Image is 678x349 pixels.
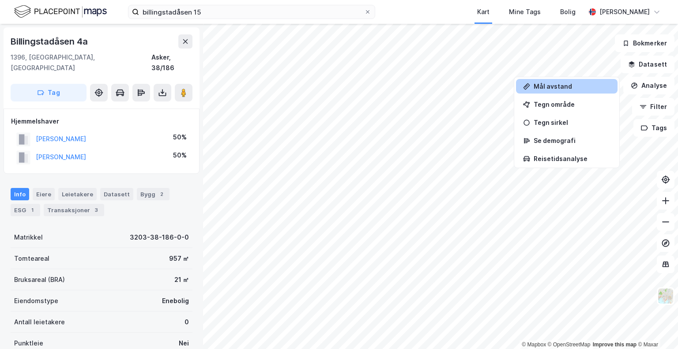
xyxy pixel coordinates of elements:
button: Tags [633,119,674,137]
div: 1 [28,206,37,214]
div: 1396, [GEOGRAPHIC_DATA], [GEOGRAPHIC_DATA] [11,52,151,73]
div: 50% [173,132,187,143]
a: OpenStreetMap [548,341,591,348]
div: Eiendomstype [14,296,58,306]
div: Tegn område [534,101,610,108]
div: Bolig [560,7,576,17]
div: Kart [477,7,490,17]
div: Mine Tags [509,7,541,17]
div: 3 [92,206,101,214]
a: Mapbox [522,341,546,348]
div: [PERSON_NAME] [599,7,650,17]
div: Se demografi [534,137,610,144]
div: 3203-38-186-0-0 [130,232,189,243]
img: Z [657,288,674,304]
div: Info [11,188,29,200]
div: Leietakere [58,188,97,200]
div: Antall leietakere [14,317,65,327]
div: Enebolig [162,296,189,306]
div: ESG [11,204,40,216]
div: Bygg [137,188,169,200]
div: Transaksjoner [44,204,104,216]
div: Tegn sirkel [534,119,610,126]
div: 2 [157,190,166,199]
div: Bruksareal (BRA) [14,274,65,285]
button: Filter [632,98,674,116]
div: 0 [185,317,189,327]
input: Søk på adresse, matrikkel, gårdeiere, leietakere eller personer [139,5,364,19]
div: Mål avstand [534,83,610,90]
div: Reisetidsanalyse [534,155,610,162]
div: Matrikkel [14,232,43,243]
div: Hjemmelshaver [11,116,192,127]
div: Tomteareal [14,253,49,264]
div: Billingstadåsen 4a [11,34,89,49]
div: Eiere [33,188,55,200]
div: Punktleie [14,338,43,349]
div: 50% [173,150,187,161]
div: Datasett [100,188,133,200]
div: Asker, 38/186 [151,52,192,73]
button: Tag [11,84,87,101]
div: 21 ㎡ [174,274,189,285]
div: Nei [179,338,189,349]
a: Improve this map [593,341,637,348]
iframe: Chat Widget [634,307,678,349]
button: Datasett [621,56,674,73]
img: logo.f888ab2527a4732fd821a326f86c7f29.svg [14,4,107,19]
div: 957 ㎡ [169,253,189,264]
button: Bokmerker [615,34,674,52]
button: Analyse [623,77,674,94]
